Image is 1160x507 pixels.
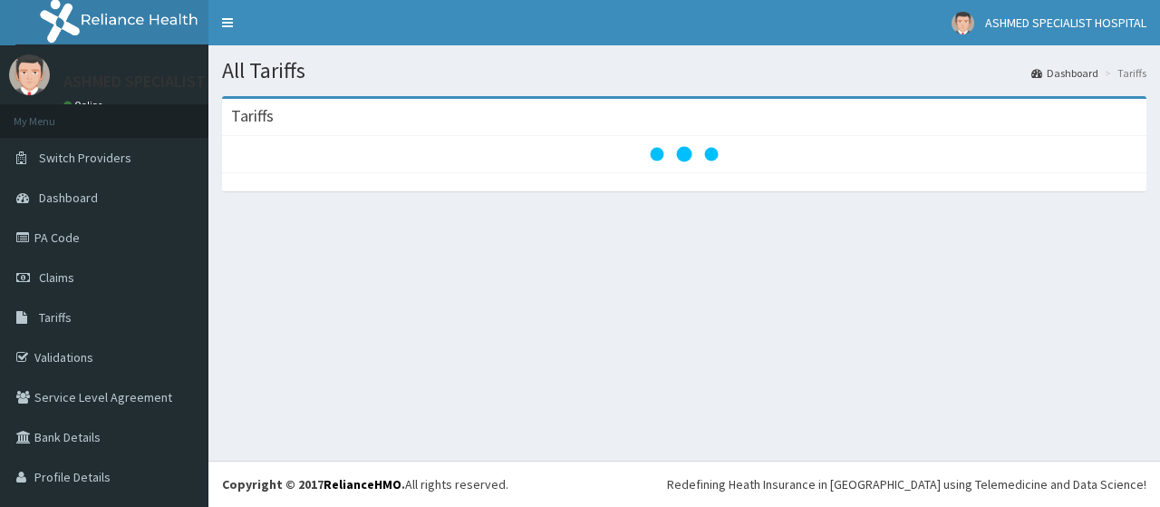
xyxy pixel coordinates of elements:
[39,190,98,206] span: Dashboard
[1100,65,1146,81] li: Tariffs
[231,108,274,124] h3: Tariffs
[39,150,131,166] span: Switch Providers
[222,59,1146,83] h1: All Tariffs
[1031,65,1098,81] a: Dashboard
[222,476,405,492] strong: Copyright © 2017 .
[648,118,720,190] svg: audio-loading
[208,461,1160,507] footer: All rights reserved.
[667,475,1146,493] div: Redefining Heath Insurance in [GEOGRAPHIC_DATA] using Telemedicine and Data Science!
[985,15,1146,31] span: ASHMED SPECIALIST HOSPITAL
[63,73,280,90] p: ASHMED SPECIALIST HOSPITAL
[324,476,401,492] a: RelianceHMO
[9,54,50,95] img: User Image
[63,99,107,112] a: Online
[39,309,72,326] span: Tariffs
[952,12,974,34] img: User Image
[39,269,74,286] span: Claims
